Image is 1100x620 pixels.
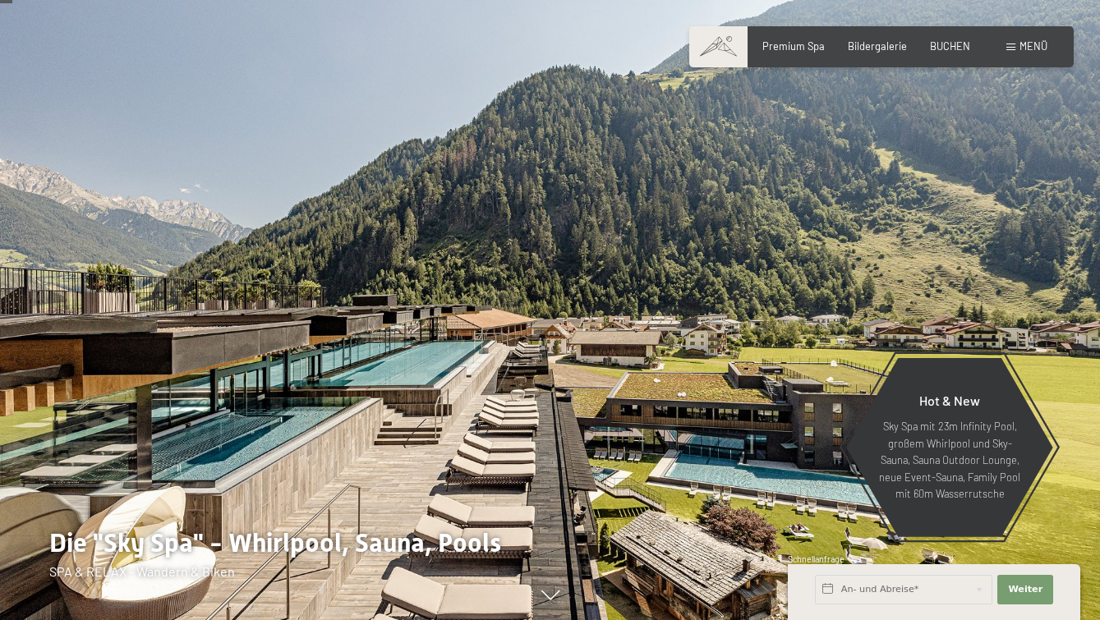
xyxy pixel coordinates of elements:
span: Schnellanfrage [788,554,845,564]
button: Weiter [997,575,1053,604]
a: BUCHEN [930,39,970,53]
p: Sky Spa mit 23m Infinity Pool, großem Whirlpool und Sky-Sauna, Sauna Outdoor Lounge, neue Event-S... [878,418,1021,502]
span: Weiter [1008,583,1042,596]
a: Bildergalerie [848,39,907,53]
a: Premium Spa [762,39,825,53]
span: Menü [1019,39,1047,53]
a: Hot & New Sky Spa mit 23m Infinity Pool, großem Whirlpool und Sky-Sauna, Sauna Outdoor Lounge, ne... [845,357,1054,538]
span: Hot & New [919,393,980,408]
